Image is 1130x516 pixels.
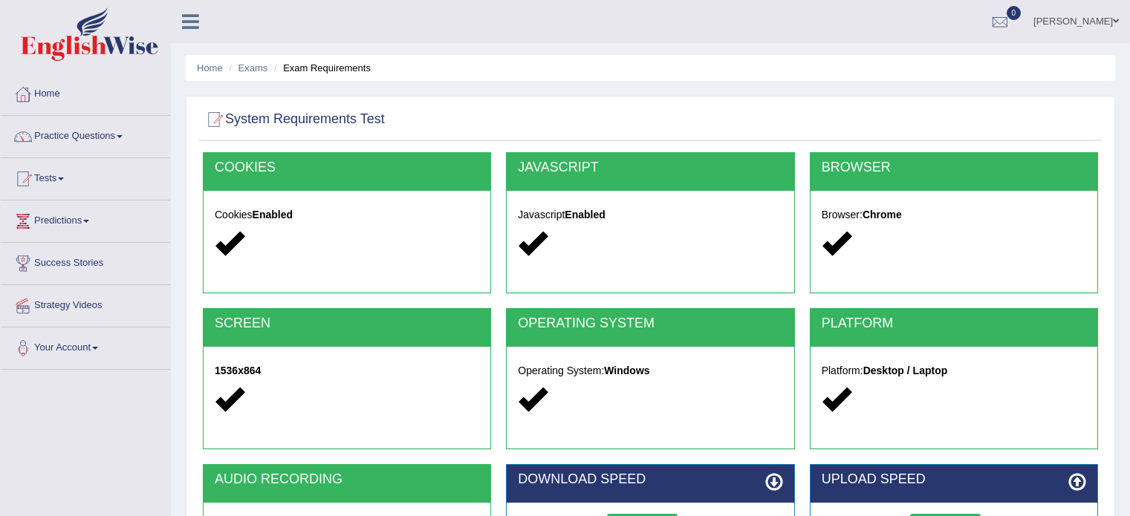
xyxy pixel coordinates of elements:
h2: UPLOAD SPEED [822,472,1086,487]
h5: Cookies [215,209,479,221]
h2: COOKIES [215,160,479,175]
h5: Operating System: [518,365,782,376]
a: Predictions [1,200,170,238]
h5: Platform: [822,365,1086,376]
h2: SCREEN [215,316,479,331]
strong: Windows [604,365,649,376]
a: Your Account [1,327,170,365]
h2: JAVASCRIPT [518,160,782,175]
a: Exams [238,62,268,74]
h2: BROWSER [822,160,1086,175]
a: Success Stories [1,243,170,280]
h5: Javascript [518,209,782,221]
h2: PLATFORM [822,316,1086,331]
h5: Browser: [822,209,1086,221]
h2: System Requirements Test [203,108,385,131]
strong: Enabled [253,209,293,221]
a: Tests [1,158,170,195]
a: Home [197,62,223,74]
li: Exam Requirements [270,61,371,75]
a: Strategy Videos [1,285,170,322]
a: Home [1,74,170,111]
strong: Chrome [863,209,902,221]
h2: OPERATING SYSTEM [518,316,782,331]
strong: 1536x864 [215,365,261,376]
h2: AUDIO RECORDING [215,472,479,487]
strong: Desktop / Laptop [863,365,948,376]
a: Practice Questions [1,116,170,153]
h2: DOWNLOAD SPEED [518,472,782,487]
span: 0 [1007,6,1022,20]
strong: Enabled [565,209,605,221]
